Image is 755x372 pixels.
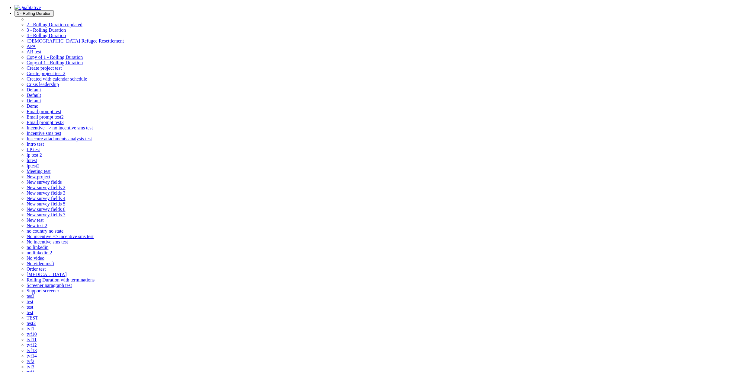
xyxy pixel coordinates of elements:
a: No incentive sms test [27,239,68,244]
a: no linkedin [27,245,48,250]
a: test [27,304,33,310]
a: Crisis leadership [27,82,59,87]
span: Default [27,93,41,98]
a: Default [27,98,41,103]
a: Email prompt test [27,109,61,114]
a: Screener paragraph test [27,283,72,288]
a: 2 - Rolling Duration updated [27,22,82,27]
a: No video [27,256,44,261]
a: New survey fields 3 [27,190,65,196]
span: New test 2 [27,223,47,228]
a: tvf12 [27,342,37,348]
a: test [27,299,33,304]
a: Incentive => no incentive sms test [27,125,93,130]
a: [DEMOGRAPHIC_DATA] Refugee Resettlement [27,38,124,43]
a: Meeting test [27,169,51,174]
a: Copy of 1 - Rolling Duration [27,55,83,60]
a: Rolling Duration with terminations [27,277,95,282]
a: 4 - Rolling Duration [27,33,66,38]
span: Email prompt test3 [27,120,64,125]
a: Insecure attachments analysis test [27,136,92,141]
a: New survey fields 6 [27,207,65,212]
a: tvf1 [27,326,34,331]
span: Copy of 1 - Rolling Duration [27,60,83,65]
a: tvf13 [27,348,37,353]
a: [MEDICAL_DATA] [27,272,67,277]
a: tes3 [27,294,34,299]
a: No incentive => incentive sms test [27,234,94,239]
a: tvf3 [27,364,34,369]
a: lptest [27,158,37,163]
a: Email prompt test2 [27,114,64,119]
a: Default [27,87,41,92]
a: New survey fields 5 [27,201,65,206]
a: Demo [27,103,38,109]
a: No video msft [27,261,54,266]
a: tvf14 [27,353,37,358]
button: 1 - Rolling Duration [14,10,54,17]
a: lp test 2 [27,152,42,157]
img: Qualitative [14,5,41,10]
a: New test [27,218,43,223]
a: tvf10 [27,332,37,337]
span: LP test [27,147,40,152]
a: Create project test [27,65,62,71]
a: APA [27,44,36,49]
a: TEST [27,315,38,320]
a: Incentive sms test [27,131,61,136]
span: New survey fields 7 [27,212,65,217]
a: tvf2 [27,359,34,364]
a: New survey fields [27,180,62,185]
span: New project [27,174,50,179]
iframe: Chat Widget [725,343,755,372]
a: New survey fields 4 [27,196,65,201]
a: no country no state [27,228,63,234]
a: New survey fields 2 [27,185,65,190]
a: 3 - Rolling Duration [27,27,66,33]
a: Create project test 2 [27,71,65,76]
a: no linkedin 2 [27,250,52,255]
a: Support screener [27,288,59,293]
a: Intro test [27,141,44,147]
a: lptest2 [27,163,40,168]
a: Order test [27,266,46,272]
